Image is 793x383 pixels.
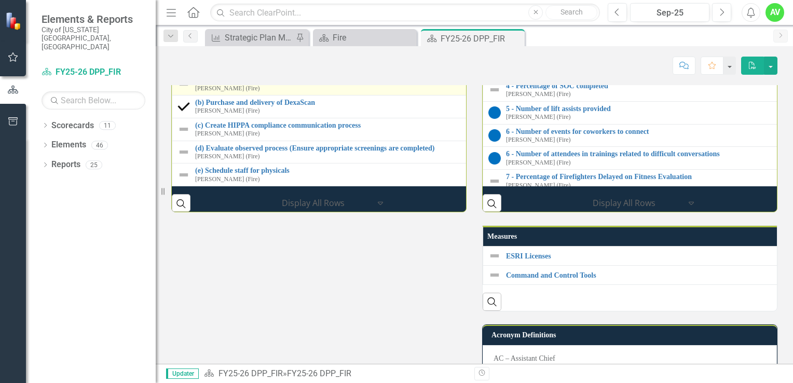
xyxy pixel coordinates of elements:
[204,368,467,380] div: »
[195,85,260,92] small: [PERSON_NAME] (Fire)
[195,107,260,114] small: [PERSON_NAME] (Fire)
[195,144,770,152] a: (d) Evaluate observed process (Ensure appropriate screenings are completed)
[177,123,190,135] img: Not Defined
[51,139,86,151] a: Elements
[172,95,775,118] td: Double-Click to Edit Right Click for Context Menu
[86,160,102,169] div: 25
[177,169,190,181] img: Not Defined
[195,99,770,106] a: (b) Purchase and delivery of DexaScan
[488,84,501,96] img: Not Defined
[208,31,293,44] a: Strategic Plan Measure Overview
[42,91,145,110] input: Search Below...
[765,3,784,22] button: AV
[506,91,571,98] small: [PERSON_NAME] (Fire)
[172,141,775,163] td: Double-Click to Edit Right Click for Context Menu
[5,12,23,30] img: ClearPoint Strategy
[488,250,501,262] img: Not Defined
[195,130,260,137] small: [PERSON_NAME] (Fire)
[560,8,583,16] span: Search
[218,368,283,378] a: FY25-26 DPP_FIR
[333,31,414,44] div: Fire
[42,13,145,25] span: Elements & Reports
[195,167,770,174] a: (e) Schedule staff for physicals
[172,163,775,186] td: Double-Click to Edit Right Click for Context Menu
[195,121,770,129] a: (c) Create HIPPA compliance communication process
[488,129,501,142] img: No Target Established
[441,32,522,45] div: FY25-26 DPP_FIR
[225,31,293,44] div: Strategic Plan Measure Overview
[287,368,351,378] div: FY25-26 DPP_FIR
[506,182,571,189] small: [PERSON_NAME] (Fire)
[488,175,501,187] img: Not Defined
[634,7,706,19] div: Sep-25
[491,331,772,339] h3: Acronym Definitions
[488,152,501,165] img: No Target Established
[195,153,260,160] small: [PERSON_NAME] (Fire)
[177,146,190,158] img: Not Defined
[506,114,571,120] small: [PERSON_NAME] (Fire)
[99,121,116,130] div: 11
[545,5,597,20] button: Search
[488,269,501,281] img: Not Defined
[506,136,571,143] small: [PERSON_NAME] (Fire)
[42,25,145,51] small: City of [US_STATE][GEOGRAPHIC_DATA], [GEOGRAPHIC_DATA]
[42,66,145,78] a: FY25-26 DPP_FIR
[506,159,571,166] small: [PERSON_NAME] (Fire)
[630,3,709,22] button: Sep-25
[177,100,190,113] img: Completed
[316,31,414,44] a: Fire
[91,141,108,149] div: 46
[195,176,260,183] small: [PERSON_NAME] (Fire)
[210,4,600,22] input: Search ClearPoint...
[51,120,94,132] a: Scorecards
[166,368,199,379] span: Updater
[172,118,775,141] td: Double-Click to Edit Right Click for Context Menu
[51,159,80,171] a: Reports
[488,106,501,119] img: No Target Established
